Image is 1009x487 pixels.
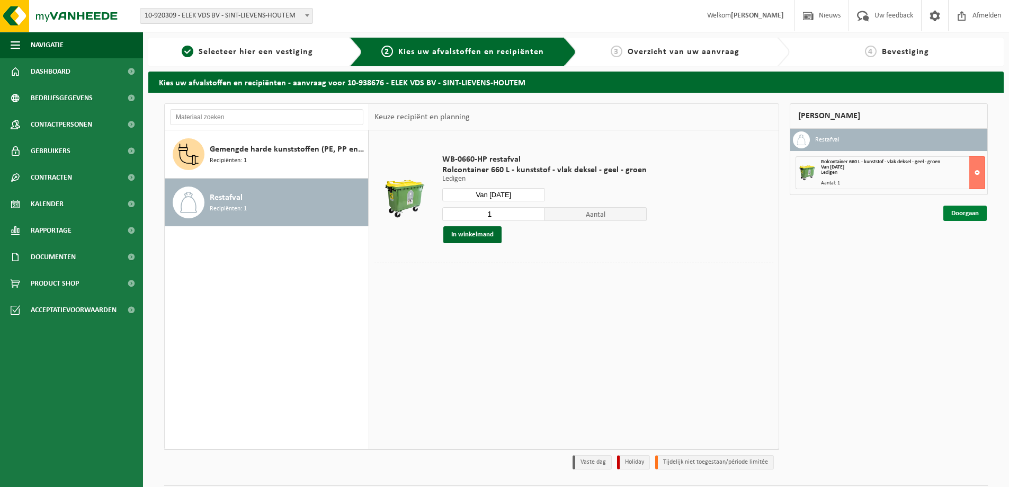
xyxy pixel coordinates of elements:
h2: Kies uw afvalstoffen en recipiënten - aanvraag voor 10-938676 - ELEK VDS BV - SINT-LIEVENS-HOUTEM [148,72,1004,92]
span: Recipiënten: 1 [210,204,247,214]
h3: Restafval [815,131,840,148]
span: Overzicht van uw aanvraag [628,48,739,56]
button: Restafval Recipiënten: 1 [165,179,369,226]
a: Doorgaan [943,206,987,221]
a: 1Selecteer hier een vestiging [154,46,341,58]
div: [PERSON_NAME] [790,103,988,129]
button: Gemengde harde kunststoffen (PE, PP en PVC), recycleerbaar (industrieel) Recipiënten: 1 [165,130,369,179]
span: Kies uw afvalstoffen en recipiënten [398,48,544,56]
span: Acceptatievoorwaarden [31,297,117,323]
div: Aantal: 1 [821,181,985,186]
span: Contracten [31,164,72,191]
span: Bedrijfsgegevens [31,85,93,111]
span: Rolcontainer 660 L - kunststof - vlak deksel - geel - groen [821,159,940,165]
span: 2 [381,46,393,57]
span: Contactpersonen [31,111,92,138]
span: Kalender [31,191,64,217]
span: 10-920309 - ELEK VDS BV - SINT-LIEVENS-HOUTEM [140,8,313,24]
span: Selecteer hier een vestiging [199,48,313,56]
span: Navigatie [31,32,64,58]
button: In winkelmand [443,226,502,243]
span: Aantal [544,207,647,221]
span: 3 [611,46,622,57]
span: 4 [865,46,877,57]
span: Bevestiging [882,48,929,56]
span: 10-920309 - ELEK VDS BV - SINT-LIEVENS-HOUTEM [140,8,312,23]
span: Restafval [210,191,243,204]
span: Product Shop [31,270,79,297]
span: WB-0660-HP restafval [442,154,647,165]
span: Rapportage [31,217,72,244]
span: Gemengde harde kunststoffen (PE, PP en PVC), recycleerbaar (industrieel) [210,143,365,156]
span: Gebruikers [31,138,70,164]
li: Vaste dag [573,455,612,470]
input: Materiaal zoeken [170,109,363,125]
li: Holiday [617,455,650,470]
span: Dashboard [31,58,70,85]
span: 1 [182,46,193,57]
p: Ledigen [442,175,647,183]
span: Recipiënten: 1 [210,156,247,166]
span: Rolcontainer 660 L - kunststof - vlak deksel - geel - groen [442,165,647,175]
span: Documenten [31,244,76,270]
div: Ledigen [821,170,985,175]
input: Selecteer datum [442,188,544,201]
strong: [PERSON_NAME] [731,12,784,20]
strong: Van [DATE] [821,164,844,170]
li: Tijdelijk niet toegestaan/période limitée [655,455,774,470]
div: Keuze recipiënt en planning [369,104,475,130]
